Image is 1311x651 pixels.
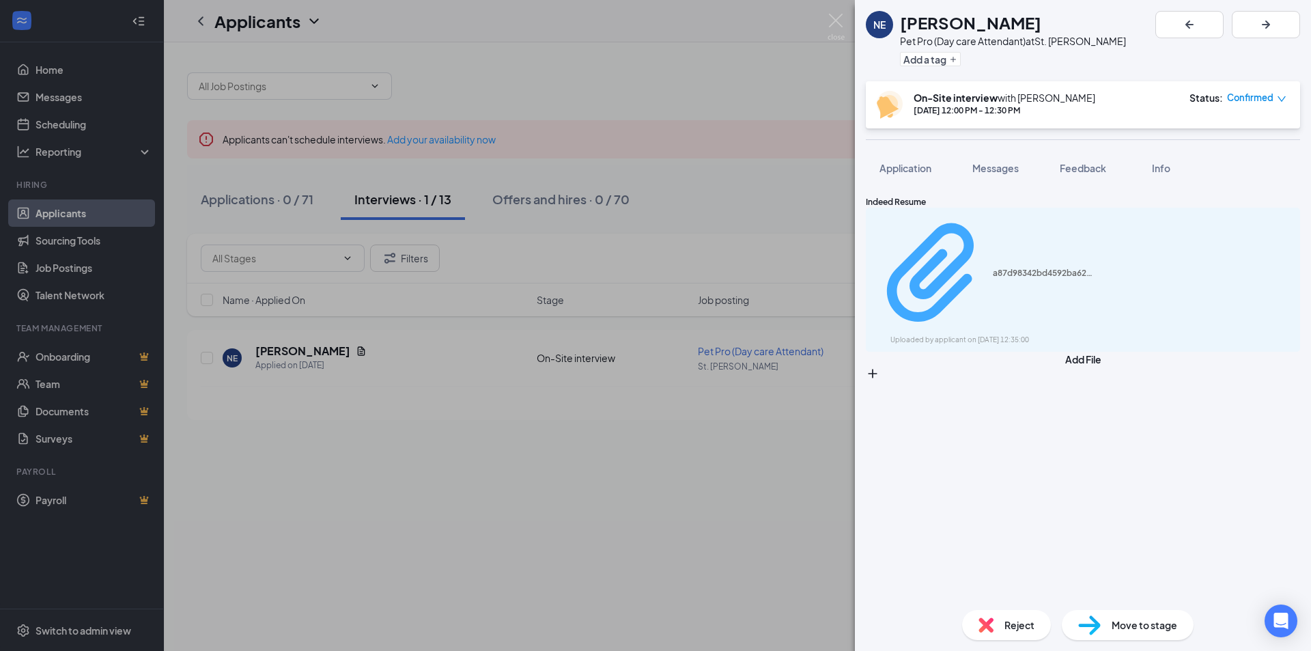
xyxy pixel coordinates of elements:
h1: [PERSON_NAME] [900,11,1041,34]
span: down [1277,94,1286,104]
a: Paperclipa87d98342bd4592ba629bf788f781f1e.pdfUploaded by applicant on [DATE] 12:35:00 [874,214,1095,346]
div: Uploaded by applicant on [DATE] 12:35:00 [890,335,1095,346]
div: Pet Pro (Day care Attendant) at St. [PERSON_NAME] [900,34,1126,48]
span: Move to stage [1112,618,1177,633]
div: Open Intercom Messenger [1265,605,1297,637]
svg: Plus [866,367,879,380]
svg: Plus [949,55,957,64]
span: Reject [1004,618,1034,633]
div: [DATE] 12:00 PM - 12:30 PM [914,105,1095,116]
span: Application [879,162,931,174]
svg: ArrowRight [1258,16,1274,33]
button: PlusAdd a tag [900,52,961,66]
svg: Paperclip [874,214,993,333]
button: ArrowRight [1232,11,1300,38]
svg: ArrowLeftNew [1181,16,1198,33]
div: a87d98342bd4592ba629bf788f781f1e.pdf [993,268,1095,279]
div: NE [873,18,886,31]
div: Status : [1189,91,1223,105]
b: On-Site interview [914,92,998,104]
span: Confirmed [1227,91,1273,105]
span: Feedback [1060,162,1106,174]
div: with [PERSON_NAME] [914,91,1095,105]
div: Indeed Resume [866,196,1300,208]
button: ArrowLeftNew [1155,11,1224,38]
span: Info [1152,162,1170,174]
span: Messages [972,162,1019,174]
button: Add FilePlus [866,352,1300,380]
